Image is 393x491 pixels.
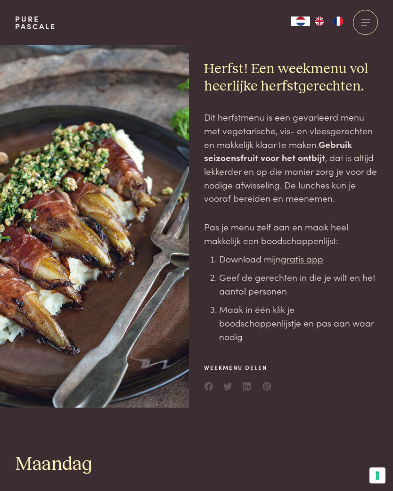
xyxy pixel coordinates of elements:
[15,453,378,476] h1: Maandag
[15,15,56,30] a: PurePascale
[291,16,348,26] aside: Language selected: Nederlands
[204,363,272,372] span: Weekmenu delen
[310,16,348,26] ul: Language list
[369,467,385,483] button: Uw voorkeuren voor toestemming voor trackingtechnologieën
[219,252,378,266] li: Download mijn
[291,16,310,26] a: NL
[204,138,352,164] strong: Gebruik seizoensfruit voor het ontbijt
[204,220,378,247] p: Pas je menu zelf aan en maak heel makkelijk een boodschappenlijst:
[281,252,323,265] a: gratis app
[291,16,310,26] div: Language
[219,270,378,297] li: Geef de gerechten in die je wilt en het aantal personen
[204,110,378,205] p: Dit herfstmenu is een gevarieerd menu met vegetarische, vis- en vleesgerechten en makkelijk klaar...
[329,16,348,26] a: FR
[219,303,378,343] li: Maak in één klik je boodschappenlijstje en pas aan waar nodig
[310,16,329,26] a: EN
[204,60,378,95] h2: Herfst! Een weekmenu vol heerlijke herfstgerechten.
